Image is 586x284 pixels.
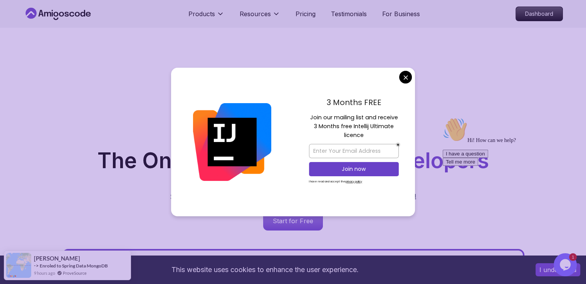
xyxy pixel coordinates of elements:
span: -> [34,262,39,269]
img: provesource social proof notification image [6,253,31,278]
button: Accept cookies [536,263,580,276]
p: Get unlimited access to coding , , and . Start your journey or level up your career with Amigosco... [164,180,423,202]
a: ProveSource [63,270,87,276]
span: Developers [373,148,489,173]
a: Dashboard [515,7,563,21]
button: Tell me more [3,43,39,52]
span: Hi! How can we help? [3,23,76,29]
h1: The One-Stop Platform for [30,150,557,171]
a: For Business [382,9,420,18]
div: 👋Hi! How can we help?I have a questionTell me more [3,3,142,52]
a: Start for Free [263,211,323,231]
p: Products [188,9,215,18]
p: Start for Free [264,212,322,230]
span: [PERSON_NAME] [34,255,80,262]
div: This website uses cookies to enhance the user experience. [6,261,524,278]
p: Resources [240,9,271,18]
span: 9 hours ago [34,270,55,276]
button: Resources [240,9,280,25]
a: Pricing [296,9,316,18]
button: I have a question [3,35,49,43]
button: Products [188,9,224,25]
a: Testimonials [331,9,367,18]
a: Enroled to Spring Data MongoDB [40,263,108,269]
iframe: chat widget [440,114,578,249]
img: :wave: [3,3,28,28]
iframe: chat widget [554,253,578,276]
